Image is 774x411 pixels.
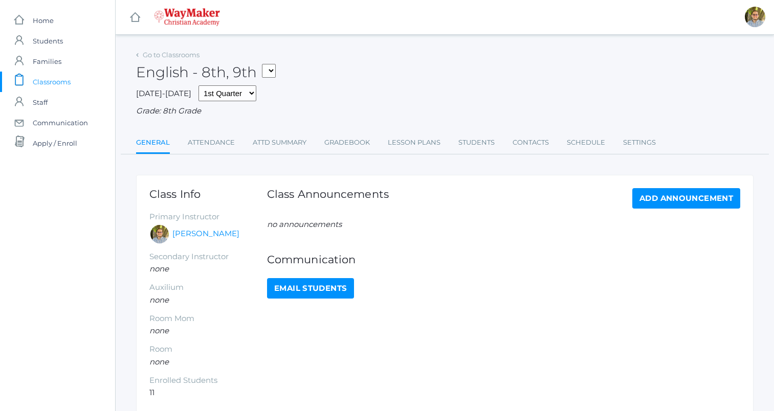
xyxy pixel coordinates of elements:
div: Kylen Braileanu [149,224,170,244]
em: none [149,295,169,305]
a: General [136,132,170,154]
div: Kylen Braileanu [745,7,765,27]
a: Add Announcement [632,188,740,209]
span: Home [33,10,54,31]
em: none [149,264,169,273]
h1: Class Info [149,188,267,200]
span: Communication [33,112,88,133]
h1: Class Announcements [267,188,389,206]
div: Grade: 8th Grade [136,105,754,117]
span: Classrooms [33,72,71,92]
a: Settings [623,132,656,153]
a: Gradebook [324,132,370,153]
h5: Room Mom [149,314,267,323]
em: none [149,326,169,335]
a: Email Students [267,278,354,299]
a: Lesson Plans [388,132,440,153]
a: [PERSON_NAME] [172,228,239,240]
a: Schedule [567,132,605,153]
a: Attendance [188,132,235,153]
h5: Auxilium [149,283,267,292]
h5: Secondary Instructor [149,253,267,261]
em: none [149,357,169,367]
span: Staff [33,92,48,112]
h5: Enrolled Students [149,376,267,385]
a: Attd Summary [253,132,306,153]
span: Students [33,31,63,51]
em: no announcements [267,219,342,229]
a: Contacts [513,132,549,153]
a: Students [458,132,495,153]
li: 11 [149,387,267,399]
h5: Primary Instructor [149,213,267,221]
span: Apply / Enroll [33,133,77,153]
h2: English - 8th, 9th [136,64,276,80]
img: waymaker-logo-stack-white-1602f2b1af18da31a5905e9982d058868370996dac5278e84edea6dabf9a3315.png [154,8,220,26]
span: [DATE]-[DATE] [136,88,191,98]
h5: Room [149,345,267,354]
a: Go to Classrooms [143,51,200,59]
h1: Communication [267,254,740,265]
span: Families [33,51,61,72]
